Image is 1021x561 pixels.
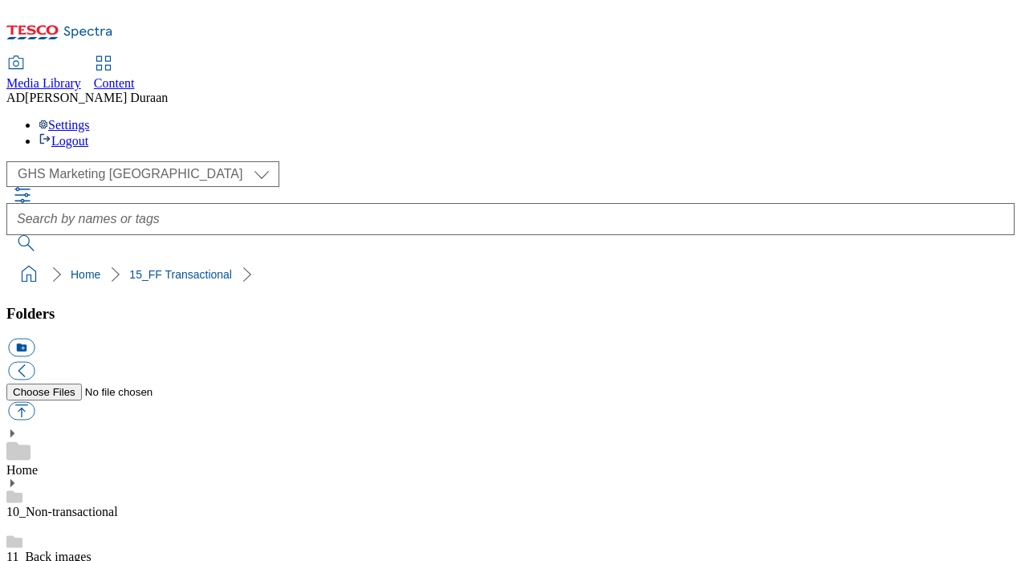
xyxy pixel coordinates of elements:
[129,268,232,281] a: 15_FF Transactional
[6,505,118,518] a: 10_Non-transactional
[6,203,1015,235] input: Search by names or tags
[6,91,25,104] span: AD
[6,76,81,90] span: Media Library
[94,76,135,90] span: Content
[94,57,135,91] a: Content
[39,134,88,148] a: Logout
[16,262,42,287] a: home
[39,118,90,132] a: Settings
[25,91,168,104] span: [PERSON_NAME] Duraan
[6,463,38,477] a: Home
[6,305,1015,323] h3: Folders
[71,268,100,281] a: Home
[6,57,81,91] a: Media Library
[6,259,1015,290] nav: breadcrumb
